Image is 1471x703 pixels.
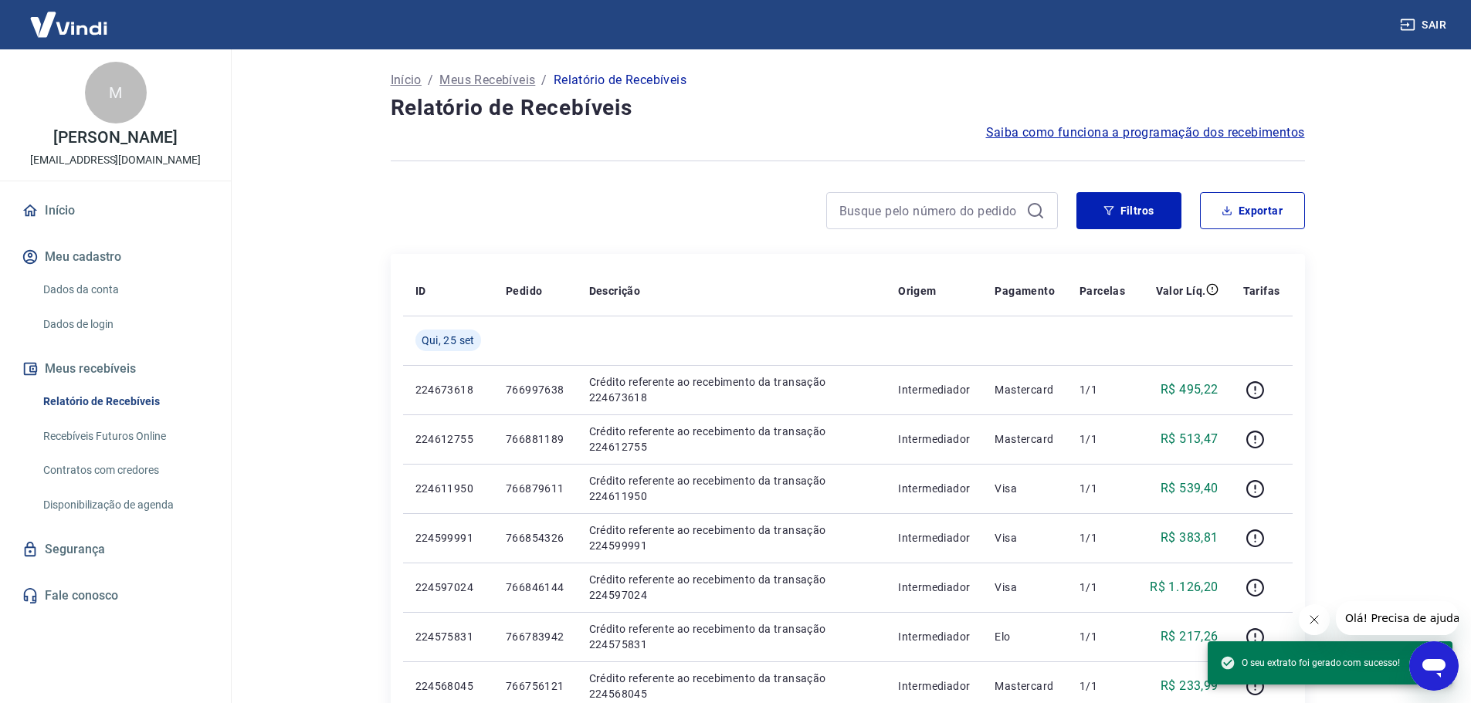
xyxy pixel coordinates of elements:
a: Início [19,194,212,228]
a: Relatório de Recebíveis [37,386,212,417]
p: Parcelas [1080,283,1125,299]
p: Mastercard [995,678,1055,694]
p: R$ 383,81 [1161,529,1218,547]
p: 766879611 [506,481,564,496]
span: Olá! Precisa de ajuda? [9,11,130,23]
p: 766846144 [506,580,564,595]
p: Visa [995,481,1055,496]
p: Pagamento [995,283,1055,299]
a: Saiba como funciona a programação dos recebimentos [986,123,1305,142]
p: [PERSON_NAME] [53,130,177,146]
p: 1/1 [1080,431,1125,447]
p: R$ 513,47 [1161,430,1218,448]
a: Fale conosco [19,579,212,613]
button: Meus recebíveis [19,352,212,386]
p: Crédito referente ao recebimento da transação 224568045 [589,671,874,701]
p: Crédito referente ao recebimento da transação 224673618 [589,374,874,405]
p: Tarifas [1243,283,1280,299]
img: Vindi [19,1,119,48]
iframe: Fechar mensagem [1299,604,1330,635]
p: Crédito referente ao recebimento da transação 224599991 [589,522,874,553]
a: Meus Recebíveis [439,71,535,90]
p: Mastercard [995,431,1055,447]
p: 1/1 [1080,629,1125,644]
p: 1/1 [1080,530,1125,546]
p: Pedido [506,283,542,299]
p: Visa [995,580,1055,595]
p: Crédito referente ao recebimento da transação 224612755 [589,424,874,455]
p: R$ 233,99 [1161,677,1218,695]
p: R$ 1.126,20 [1150,578,1218,597]
p: Intermediador [898,580,970,595]
button: Exportar [1200,192,1305,229]
h4: Relatório de Recebíveis [391,93,1305,123]
p: Mastercard [995,382,1055,397]
a: Dados de login [37,309,212,340]
p: 766783942 [506,629,564,644]
p: 766881189 [506,431,564,447]
span: Qui, 25 set [422,333,475,348]
p: Visa [995,530,1055,546]
p: 1/1 [1080,580,1125,595]
button: Sair [1397,11,1452,39]
div: M [85,62,147,123]
p: 1/1 [1080,678,1125,694]
p: 766997638 [506,382,564,397]
p: Intermediador [898,431,970,447]
p: 766854326 [506,530,564,546]
p: Intermediador [898,530,970,546]
p: / [428,71,433,90]
p: Crédito referente ao recebimento da transação 224597024 [589,572,874,603]
p: Intermediador [898,629,970,644]
p: Intermediador [898,481,970,496]
iframe: Mensagem da empresa [1336,601,1459,635]
button: Meu cadastro [19,240,212,274]
a: Início [391,71,422,90]
p: 224597024 [415,580,481,595]
p: Descrição [589,283,641,299]
p: [EMAIL_ADDRESS][DOMAIN_NAME] [30,152,201,168]
p: 224575831 [415,629,481,644]
p: Crédito referente ao recebimento da transação 224611950 [589,473,874,504]
span: O seu extrato foi gerado com sucesso! [1220,655,1400,671]
p: Origem [898,283,936,299]
p: R$ 539,40 [1161,479,1218,498]
p: 766756121 [506,678,564,694]
p: 224673618 [415,382,481,397]
a: Dados da conta [37,274,212,306]
p: R$ 217,26 [1161,627,1218,646]
p: 224568045 [415,678,481,694]
p: Valor Líq. [1156,283,1206,299]
p: Intermediador [898,678,970,694]
a: Disponibilização de agenda [37,489,212,521]
p: Intermediador [898,382,970,397]
a: Recebíveis Futuros Online [37,421,212,452]
p: R$ 495,22 [1161,380,1218,399]
p: Crédito referente ao recebimento da transação 224575831 [589,621,874,652]
a: Contratos com credores [37,455,212,486]
p: 224612755 [415,431,481,447]
p: 224611950 [415,481,481,496]
p: 1/1 [1080,481,1125,496]
p: ID [415,283,426,299]
p: / [541,71,547,90]
button: Filtros [1076,192,1181,229]
p: 224599991 [415,530,481,546]
iframe: Botão para abrir a janela de mensagens [1409,641,1459,691]
p: 1/1 [1080,382,1125,397]
p: Elo [995,629,1055,644]
a: Segurança [19,532,212,566]
input: Busque pelo número do pedido [839,199,1020,222]
p: Relatório de Recebíveis [554,71,686,90]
